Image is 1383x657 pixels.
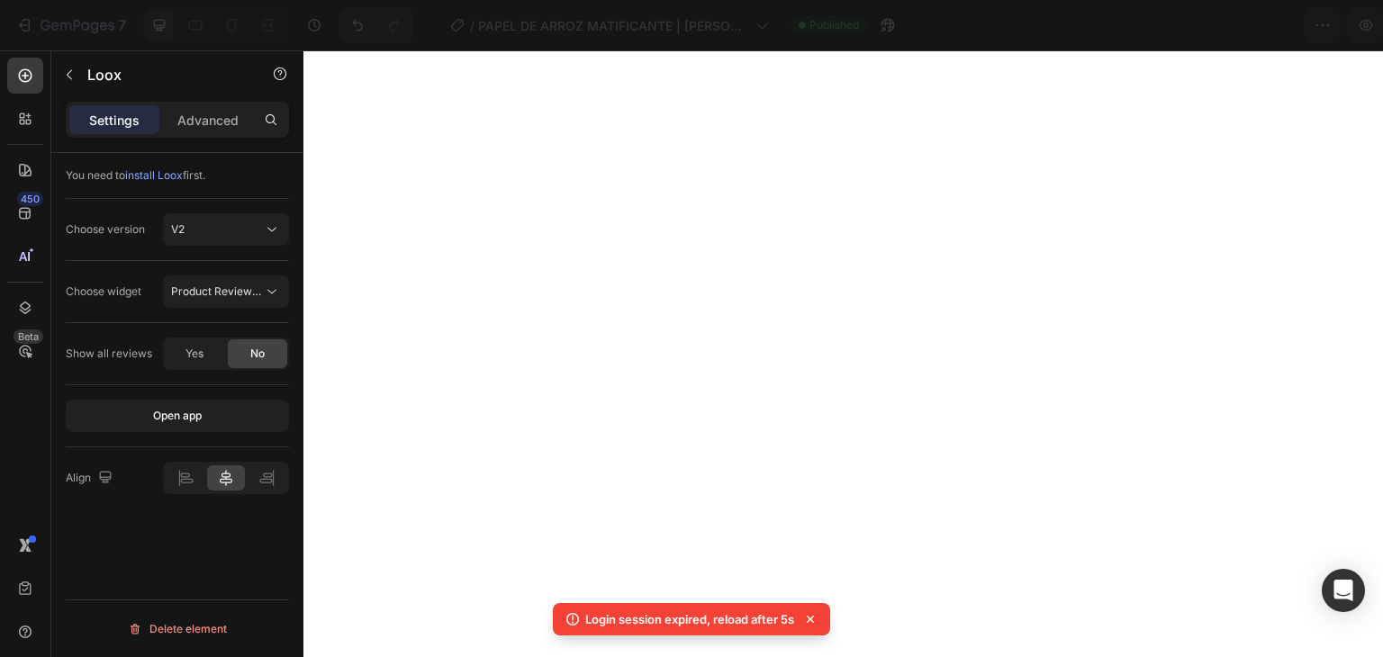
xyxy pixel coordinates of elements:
[1022,16,1149,35] span: 3 products assigned
[171,222,185,236] span: V2
[185,346,203,362] span: Yes
[1197,7,1256,43] button: Save
[89,111,140,130] p: Settings
[66,466,116,490] div: Align
[1212,18,1242,33] span: Save
[66,221,145,238] div: Choose version
[87,64,240,85] p: Loox
[163,275,289,308] button: Product Reviews Widget
[171,284,296,298] span: Product Reviews Widget
[118,14,126,36] p: 7
[470,16,475,35] span: /
[1322,569,1365,612] div: Open Intercom Messenger
[1279,16,1324,35] div: Publish
[250,346,265,362] span: No
[1263,7,1339,43] button: Publish
[809,17,859,33] span: Published
[66,346,152,362] div: Show all reviews
[585,610,794,628] p: Login session expired, reload after 5s
[303,50,1383,657] iframe: Design area
[66,167,289,184] div: You need to first.
[66,615,289,643] button: Delete element
[66,400,289,432] button: Open app
[7,7,134,43] button: 7
[125,168,183,182] span: install Loox
[17,192,43,206] div: 450
[1007,7,1189,43] button: 3 products assigned
[66,283,141,300] div: Choose widget
[128,618,227,640] div: Delete element
[478,16,748,35] span: PAPEL DE ARROZ MATIFICANTE | [PERSON_NAME]
[153,408,202,424] div: Open app
[177,111,239,130] p: Advanced
[163,213,289,246] button: V2
[14,329,43,344] div: Beta
[339,7,412,43] div: Undo/Redo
